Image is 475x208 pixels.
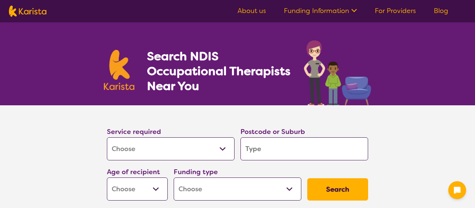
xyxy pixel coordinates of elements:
label: Service required [107,127,161,136]
a: Funding Information [284,6,357,15]
label: Age of recipient [107,167,160,176]
label: Postcode or Suburb [240,127,305,136]
img: Karista logo [9,6,46,17]
a: Blog [434,6,448,15]
img: occupational-therapy [304,40,371,105]
a: For Providers [375,6,416,15]
label: Funding type [174,167,218,176]
a: About us [237,6,266,15]
h1: Search NDIS Occupational Therapists Near You [147,49,291,93]
input: Type [240,137,368,160]
img: Karista logo [104,50,134,90]
button: Search [307,178,368,201]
